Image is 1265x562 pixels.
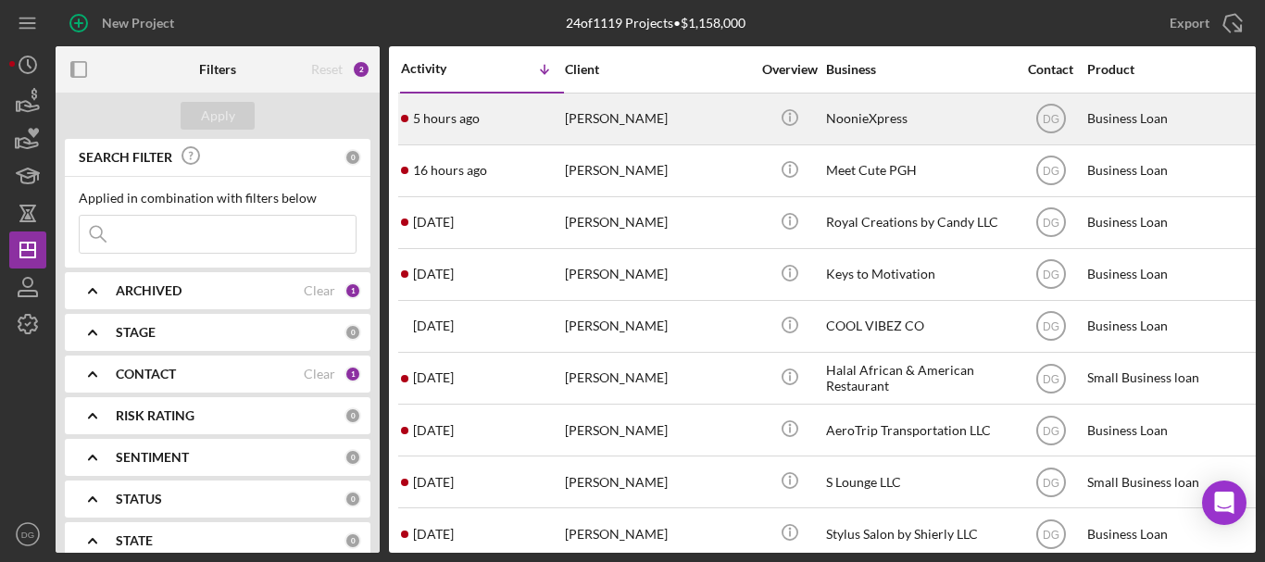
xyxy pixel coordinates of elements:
[344,366,361,382] div: 1
[1043,372,1059,385] text: DG
[304,283,335,298] div: Clear
[344,491,361,507] div: 0
[755,62,824,77] div: Overview
[826,354,1011,403] div: Halal African & American Restaurant
[826,302,1011,351] div: COOL VIBEZ CO
[1043,476,1059,489] text: DG
[826,146,1011,195] div: Meet Cute PGH
[344,532,361,549] div: 0
[566,16,745,31] div: 24 of 1119 Projects • $1,158,000
[565,406,750,455] div: [PERSON_NAME]
[102,5,174,42] div: New Project
[352,60,370,79] div: 2
[826,94,1011,144] div: NoonieXpress
[311,62,343,77] div: Reset
[116,408,194,423] b: RISK RATING
[826,62,1011,77] div: Business
[116,533,153,548] b: STATE
[344,407,361,424] div: 0
[413,215,454,230] time: 2025-08-11 04:53
[116,492,162,506] b: STATUS
[1043,217,1059,230] text: DG
[1202,481,1246,525] div: Open Intercom Messenger
[826,509,1011,558] div: Stylus Salon by Shierly LLC
[565,457,750,506] div: [PERSON_NAME]
[1043,269,1059,281] text: DG
[826,406,1011,455] div: AeroTrip Transportation LLC
[1043,320,1059,333] text: DG
[565,94,750,144] div: [PERSON_NAME]
[344,324,361,341] div: 0
[21,530,34,540] text: DG
[1170,5,1209,42] div: Export
[344,282,361,299] div: 1
[413,318,454,333] time: 2025-08-01 16:01
[565,198,750,247] div: [PERSON_NAME]
[1016,62,1085,77] div: Contact
[181,102,255,130] button: Apply
[565,62,750,77] div: Client
[413,423,454,438] time: 2025-07-24 12:03
[1043,528,1059,541] text: DG
[1151,5,1256,42] button: Export
[304,367,335,381] div: Clear
[826,198,1011,247] div: Royal Creations by Candy LLC
[413,527,454,542] time: 2025-07-21 18:32
[344,449,361,466] div: 0
[116,283,182,298] b: ARCHIVED
[1043,165,1059,178] text: DG
[201,102,235,130] div: Apply
[79,150,172,165] b: SEARCH FILTER
[9,516,46,553] button: DG
[344,149,361,166] div: 0
[565,302,750,351] div: [PERSON_NAME]
[826,457,1011,506] div: S Lounge LLC
[413,370,454,385] time: 2025-07-30 14:52
[826,250,1011,299] div: Keys to Motivation
[565,509,750,558] div: [PERSON_NAME]
[116,450,189,465] b: SENTIMENT
[79,191,357,206] div: Applied in combination with filters below
[413,111,480,126] time: 2025-08-12 04:20
[565,354,750,403] div: [PERSON_NAME]
[413,267,454,281] time: 2025-08-05 17:47
[116,325,156,340] b: STAGE
[116,367,176,381] b: CONTACT
[199,62,236,77] b: Filters
[413,475,454,490] time: 2025-07-23 14:42
[1043,113,1059,126] text: DG
[1043,424,1059,437] text: DG
[565,146,750,195] div: [PERSON_NAME]
[413,163,487,178] time: 2025-08-11 17:39
[401,61,482,76] div: Activity
[565,250,750,299] div: [PERSON_NAME]
[56,5,193,42] button: New Project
